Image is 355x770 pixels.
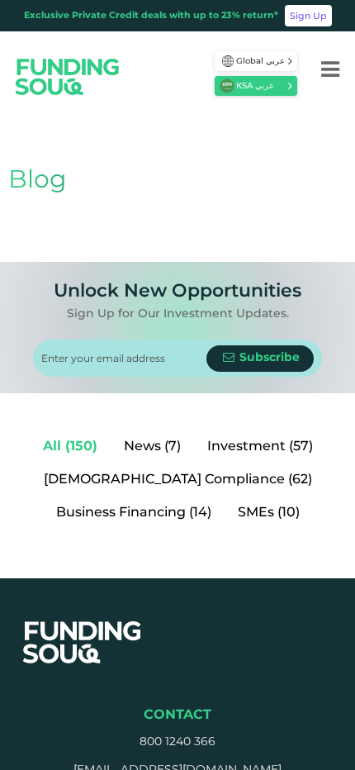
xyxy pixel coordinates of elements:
[225,497,313,530] a: SMEs (10)
[305,38,355,104] button: Menu
[236,55,286,68] span: Global عربي
[236,80,286,93] span: KSA عربي
[43,497,225,530] a: Business Financing (14)
[111,430,194,463] a: News (7)
[222,55,234,67] img: SA Flag
[54,278,301,306] div: Unlock New Opportunities
[206,345,314,372] button: Subscribe
[285,5,332,26] a: Sign Up
[8,166,347,196] h1: Blog
[2,43,133,111] img: Logo
[239,352,300,364] span: Subscribe
[140,736,215,748] a: 800 1240 366
[31,463,325,497] a: [DEMOGRAPHIC_DATA] Compliance (62)
[41,340,206,377] input: Enter your email address
[54,306,301,323] div: Sign Up for Our Investment Updates.
[194,430,326,463] a: Investment (57)
[8,603,157,682] img: FooterLogo
[30,430,111,463] a: All (150)
[144,709,211,721] span: Contact
[220,78,234,93] img: SA Flag
[24,9,278,23] div: Exclusive Private Credit deals with up to 23% return*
